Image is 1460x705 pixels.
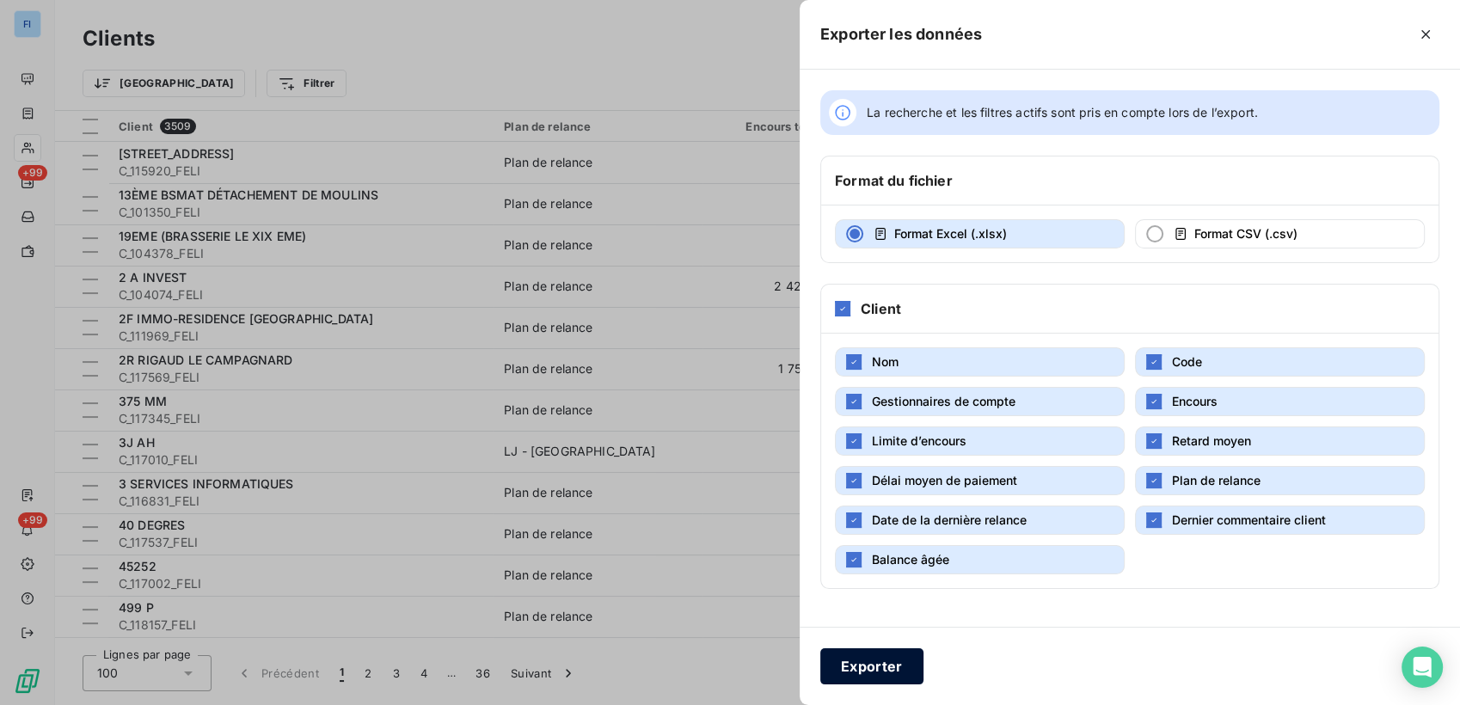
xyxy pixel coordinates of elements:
span: Plan de relance [1172,473,1261,487]
button: Gestionnaires de compte [835,387,1125,416]
h5: Exporter les données [820,22,982,46]
span: Nom [872,354,899,369]
button: Plan de relance [1135,466,1425,495]
button: Retard moyen [1135,426,1425,456]
button: Exporter [820,648,923,684]
button: Limite d’encours [835,426,1125,456]
h6: Format du fichier [835,170,953,191]
button: Date de la dernière relance [835,506,1125,535]
button: Balance âgée [835,545,1125,574]
span: Délai moyen de paiement [872,473,1017,487]
span: Format Excel (.xlsx) [894,226,1007,241]
span: Dernier commentaire client [1172,512,1326,527]
span: Code [1172,354,1202,369]
h6: Client [861,298,901,319]
div: Open Intercom Messenger [1402,647,1443,688]
span: Encours [1172,394,1218,408]
button: Format CSV (.csv) [1135,219,1425,248]
button: Format Excel (.xlsx) [835,219,1125,248]
button: Dernier commentaire client [1135,506,1425,535]
span: Date de la dernière relance [872,512,1027,527]
span: La recherche et les filtres actifs sont pris en compte lors de l’export. [867,104,1258,121]
button: Encours [1135,387,1425,416]
button: Code [1135,347,1425,377]
button: Délai moyen de paiement [835,466,1125,495]
span: Retard moyen [1172,433,1251,448]
span: Limite d’encours [872,433,966,448]
span: Balance âgée [872,552,949,567]
button: Nom [835,347,1125,377]
span: Format CSV (.csv) [1194,226,1297,241]
span: Gestionnaires de compte [872,394,1015,408]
